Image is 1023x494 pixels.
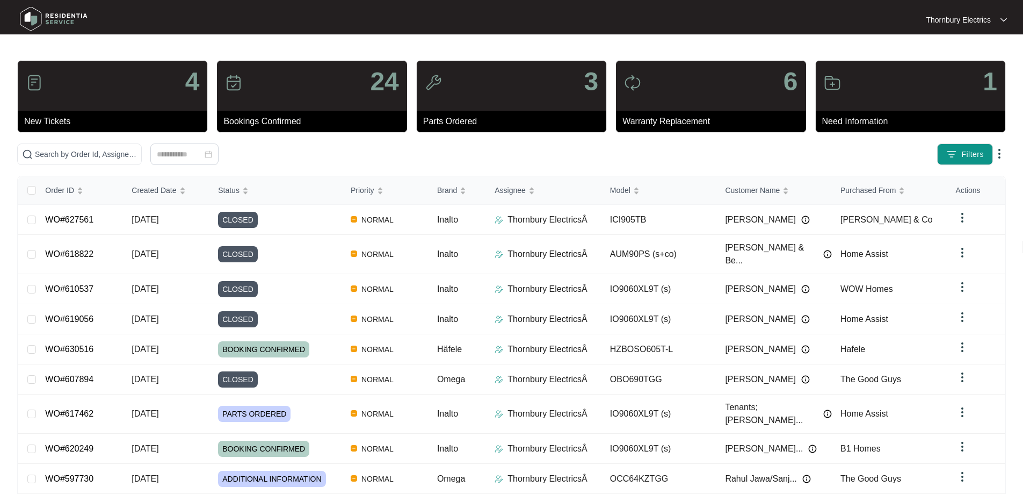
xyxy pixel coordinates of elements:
th: Model [601,176,717,205]
img: Info icon [801,345,810,354]
span: Inalto [437,249,458,259]
img: Vercel Logo [351,316,357,322]
span: [DATE] [132,249,158,259]
img: dropdown arrow [956,371,969,384]
span: CLOSED [218,281,258,297]
td: IO9060XL9T (s) [601,434,717,464]
span: Tenants; [PERSON_NAME]... [725,401,818,427]
th: Brand [429,176,486,205]
th: Priority [342,176,429,205]
span: Home Assist [840,249,888,259]
p: Thornbury ElectricsÂ [507,472,587,485]
span: [PERSON_NAME] [725,313,796,326]
span: [PERSON_NAME] [725,213,796,226]
span: Status [218,184,240,196]
a: WO#607894 [45,375,93,384]
img: residentia service logo [16,3,91,35]
span: NORMAL [357,373,398,386]
img: Vercel Logo [351,285,357,292]
img: dropdown arrow [956,470,969,483]
td: IO9060XL9T (s) [601,274,717,304]
span: Order ID [45,184,74,196]
img: Assigner Icon [495,285,503,293]
a: WO#610537 [45,284,93,293]
img: search-icon [22,149,33,160]
span: NORMAL [357,283,398,296]
td: AUM90PS (s+co) [601,235,717,274]
p: Thornbury ElectricsÂ [507,442,587,455]
th: Assignee [486,176,601,205]
span: WOW Homes [840,284,893,293]
a: WO#627561 [45,215,93,224]
span: Priority [351,184,374,196]
img: filter icon [946,149,957,160]
img: Info icon [801,285,810,293]
img: icon [225,74,242,91]
img: dropdown arrow [956,341,969,354]
img: Vercel Logo [351,346,357,352]
span: Home Assist [840,409,888,418]
span: The Good Guys [840,474,901,483]
span: Häfele [437,345,462,354]
span: Assignee [495,184,526,196]
p: 3 [584,69,598,95]
p: Thornbury ElectricsÂ [507,313,587,326]
img: Vercel Logo [351,475,357,482]
a: WO#617462 [45,409,93,418]
th: Purchased From [832,176,947,205]
span: Home Assist [840,314,888,324]
img: Info icon [802,475,811,483]
td: OBO690TGG [601,364,717,395]
span: [DATE] [132,375,158,384]
img: Assigner Icon [495,250,503,259]
span: CLOSED [218,371,258,388]
span: NORMAL [357,442,398,455]
img: dropdown arrow [993,147,1006,160]
th: Created Date [123,176,209,205]
span: [DATE] [132,444,158,453]
p: Thornbury ElectricsÂ [507,407,587,420]
p: Thornbury ElectricsÂ [507,248,587,261]
p: 6 [783,69,798,95]
span: Inalto [437,314,458,324]
th: Order ID [37,176,123,205]
th: Customer Name [716,176,832,205]
span: BOOKING CONFIRMED [218,441,309,457]
span: NORMAL [357,407,398,420]
span: [DATE] [132,474,158,483]
span: CLOSED [218,246,258,262]
td: IO9060XL9T (s) [601,395,717,434]
img: Info icon [801,375,810,384]
span: Purchased From [840,184,896,196]
span: [DATE] [132,215,158,224]
td: HZBOSO605T-L [601,334,717,364]
img: Vercel Logo [351,410,357,417]
span: [DATE] [132,284,158,293]
span: [PERSON_NAME] & Be... [725,241,818,267]
p: 1 [983,69,997,95]
span: NORMAL [357,248,398,261]
p: Warranty Replacement [622,115,806,128]
p: Thornbury Electrics [926,15,991,25]
span: Customer Name [725,184,780,196]
img: Vercel Logo [351,445,357,452]
p: Thornbury ElectricsÂ [507,283,587,296]
span: The Good Guys [840,375,901,384]
p: Thornbury ElectricsÂ [507,343,587,356]
img: dropdown arrow [956,211,969,224]
span: CLOSED [218,212,258,228]
th: Status [209,176,342,205]
span: Rahul Jawa/Sanj... [725,472,796,485]
img: icon [624,74,641,91]
img: Info icon [808,445,817,453]
a: WO#619056 [45,314,93,324]
p: Thornbury ElectricsÂ [507,213,587,226]
img: dropdown arrow [1000,17,1007,23]
p: New Tickets [24,115,207,128]
p: Parts Ordered [423,115,606,128]
p: Thornbury ElectricsÂ [507,373,587,386]
th: Actions [947,176,1005,205]
img: Assigner Icon [495,475,503,483]
img: dropdown arrow [956,406,969,419]
span: [DATE] [132,314,158,324]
